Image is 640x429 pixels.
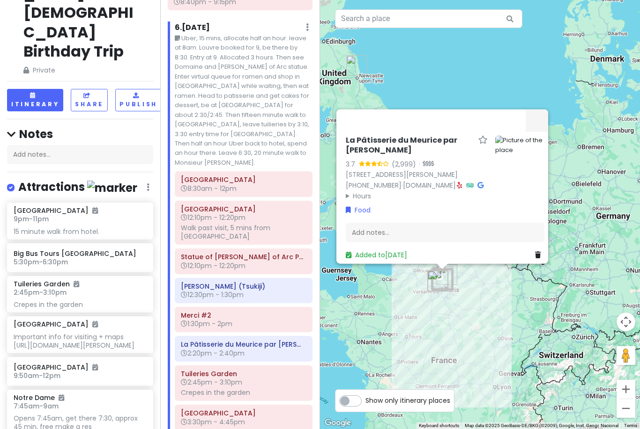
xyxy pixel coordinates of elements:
span: 2:45pm - 3:10pm [14,288,67,297]
input: Search a place [335,9,522,28]
button: Keyboard shortcuts [419,422,459,429]
summary: Hours [346,190,488,201]
div: Crepes in the garden [14,300,146,309]
div: Gardens of Versailles [424,267,452,295]
span: 1:30pm - 2pm [181,319,232,328]
h6: 6 . [DATE] [175,23,210,33]
span: 2:20pm - 2:40pm [181,349,245,358]
span: 3:30pm - 4:45pm [181,417,245,427]
span: Map data ©2025 GeoBasis-DE/BKG (©2009), Google, Inst. Geogr. Nacional [465,423,618,428]
i: Added to itinerary [92,364,98,371]
h6: Tuileries Garden [14,280,79,288]
div: Newcastle International Airport [342,51,371,80]
div: 15 minute walk from hotel. [14,227,146,236]
div: Port de la Bourdonnais [427,265,455,293]
h6: Notre Dame [14,393,64,402]
i: Added to itinerary [92,321,98,327]
div: Palais Garnier [428,265,456,293]
div: Add notes... [7,145,153,165]
span: 12:10pm - 12:20pm [181,261,246,270]
div: Arc de Triomphe [427,265,455,293]
div: (2,999) [392,159,416,169]
h6: Kodawari Ramen (Tsukiji) [181,282,306,291]
a: Star place [478,135,488,145]
div: Add notes... [346,223,544,242]
a: [STREET_ADDRESS][PERSON_NAME] [346,169,458,179]
div: Angelina Paris [424,267,452,295]
div: Paris Charles de Gaulle Airport [433,261,461,289]
button: Publish [115,89,162,111]
div: Homer Lobster - Marais [429,265,457,293]
div: Le Singe qui Lit [429,264,457,292]
h6: La Pâtisserie du Meurice par [PERSON_NAME] [346,135,475,155]
a: Added to[DATE] [346,250,407,259]
div: 3.7 [346,159,359,169]
button: Zoom in [617,380,635,399]
h6: Big Bus Tours [GEOGRAPHIC_DATA] [14,249,146,258]
span: 8:30am - 12pm [181,184,237,193]
i: Tripadvisor [466,182,474,188]
button: Drag Pegman onto the map to open Street View [617,346,635,365]
div: · [416,160,434,169]
span: 2:45pm - 3:10pm [181,378,242,387]
i: Added to itinerary [74,281,79,287]
div: Pullman Paris Tour Eiffel [427,266,455,294]
div: Important info for visiting + maps [URL][DOMAIN_NAME][PERSON_NAME] [14,333,146,349]
h6: [GEOGRAPHIC_DATA] [14,363,146,371]
a: Terms [624,423,637,428]
span: 7:45am - 9am [14,401,59,411]
div: Tuileries Garden [428,265,456,293]
button: Map camera controls [617,313,635,331]
h4: Notes [7,127,153,141]
span: Private [23,65,138,75]
h6: La Pâtisserie du Meurice par Cedric Grolet [181,340,306,349]
a: Delete place [535,249,544,260]
div: Shakespeare and Company [429,266,457,294]
button: Zoom out [617,399,635,418]
h6: Palais Garnier [181,409,306,417]
a: Food [346,204,371,215]
span: 12:30pm - 1:30pm [181,290,244,299]
i: Google Maps [477,182,484,188]
span: 5:30pm - 6:30pm [14,257,68,267]
img: marker [87,181,137,195]
h6: Domaine National du Palais-Royal [181,205,306,213]
small: Uber, 15 mins, allocate half an hour. leave at 8am. Louvre booked for 9, be there by 8:30. Entry ... [175,34,313,168]
h6: Louvre Museum [181,175,306,184]
span: 12:10pm - 12:20pm [181,213,246,222]
h6: Tuileries Garden [181,370,306,378]
h4: Attractions [18,180,137,195]
i: Added to itinerary [59,394,64,401]
div: Mamiche [429,265,457,293]
button: Itinerary [7,89,63,111]
img: Google [322,417,353,429]
a: [DOMAIN_NAME] [403,180,456,189]
button: Close [526,109,548,131]
i: Added to itinerary [92,207,98,214]
h6: Merci #2 [181,311,306,320]
img: Picture of the place [495,135,544,155]
button: Share [71,89,108,111]
span: Show only itinerary places [365,395,450,406]
a: [PHONE_NUMBER] [346,180,402,189]
div: Crepes in the garden [181,388,306,397]
div: Hôtel le Versailles. [424,267,452,295]
span: 9pm - 11pm [14,214,49,224]
h6: [GEOGRAPHIC_DATA] [14,320,98,328]
div: Carette [429,266,457,294]
div: Montmartre [428,264,456,292]
h6: [GEOGRAPHIC_DATA] [14,206,98,215]
div: Walk past visit, 5 mins from [GEOGRAPHIC_DATA] [181,224,306,240]
span: 9:50am - 12pm [14,371,60,380]
div: Catacombs of Paris [428,266,456,294]
h6: Statue of Joan of Arc Paris - Emmanuel Fremiet [181,253,306,261]
div: · · [346,135,488,201]
a: Open this area in Google Maps (opens a new window) [322,417,353,429]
